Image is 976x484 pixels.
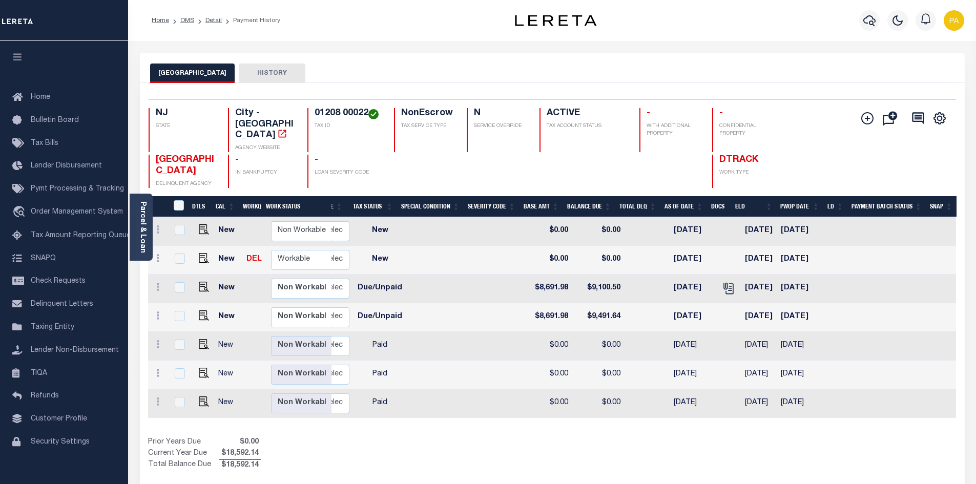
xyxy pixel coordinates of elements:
[670,361,716,389] td: [DATE]
[847,196,926,217] th: Payment Batch Status: activate to sort column ascending
[156,180,216,188] p: DELINQUENT AGENCY
[397,196,464,217] th: Special Condition: activate to sort column ascending
[31,94,50,101] span: Home
[354,217,406,246] td: New
[31,117,79,124] span: Bulletin Board
[214,217,242,246] td: New
[529,275,572,303] td: $8,691.98
[31,369,47,376] span: TIQA
[354,246,406,275] td: New
[315,122,381,130] p: TAX ID
[529,332,572,361] td: $0.00
[741,389,777,418] td: [DATE]
[219,448,261,459] span: $18,592.14
[31,162,102,170] span: Lender Disbursement
[354,389,406,418] td: Paid
[615,196,660,217] th: Total DLQ: activate to sort column ascending
[315,155,318,164] span: -
[31,278,86,285] span: Check Requests
[474,122,527,130] p: SERVICE OVERRIDE
[152,17,169,24] a: Home
[823,196,847,217] th: LD: activate to sort column ascending
[212,196,239,217] th: CAL: activate to sort column ascending
[31,392,59,399] span: Refunds
[464,196,520,217] th: Severity Code: activate to sort column ascending
[31,347,119,354] span: Lender Non-Disbursement
[235,155,239,164] span: -
[777,332,823,361] td: [DATE]
[239,64,305,83] button: HISTORY
[529,246,572,275] td: $0.00
[670,389,716,418] td: [DATE]
[741,361,777,389] td: [DATE]
[572,361,625,389] td: $0.00
[239,196,262,217] th: WorkQ
[150,64,235,83] button: [GEOGRAPHIC_DATA]
[547,122,627,130] p: TAX ACCOUNT STATUS
[741,303,777,332] td: [DATE]
[246,256,262,263] a: DEL
[572,303,625,332] td: $9,491.64
[262,196,331,217] th: Work Status
[515,15,597,26] img: logo-dark.svg
[741,217,777,246] td: [DATE]
[31,255,56,262] span: SNAPQ
[219,437,261,448] span: $0.00
[670,246,716,275] td: [DATE]
[647,109,650,118] span: -
[354,361,406,389] td: Paid
[205,17,222,24] a: Detail
[31,415,87,423] span: Customer Profile
[31,324,74,331] span: Taxing Entity
[777,217,823,246] td: [DATE]
[354,332,406,361] td: Paid
[572,389,625,418] td: $0.00
[660,196,708,217] th: As of Date: activate to sort column ascending
[156,155,214,176] span: [GEOGRAPHIC_DATA]
[572,275,625,303] td: $9,100.50
[719,155,758,164] span: DTRACK
[354,275,406,303] td: Due/Unpaid
[719,169,779,177] p: WORK TYPE
[647,122,700,138] p: WITH ADDITIONAL PROPERTY
[707,196,731,217] th: Docs
[156,122,216,130] p: STATE
[347,196,397,217] th: Tax Status: activate to sort column ascending
[777,275,823,303] td: [DATE]
[148,437,219,448] td: Prior Years Due
[741,246,777,275] td: [DATE]
[572,246,625,275] td: $0.00
[777,303,823,332] td: [DATE]
[31,301,93,308] span: Delinquent Letters
[741,275,777,303] td: [DATE]
[563,196,615,217] th: Balance Due: activate to sort column ascending
[776,196,823,217] th: PWOP Date: activate to sort column ascending
[572,332,625,361] td: $0.00
[529,389,572,418] td: $0.00
[401,108,454,119] h4: NonEscrow
[315,169,381,177] p: LOAN SEVERITY CODE
[214,275,242,303] td: New
[529,303,572,332] td: $8,691.98
[529,217,572,246] td: $0.00
[572,217,625,246] td: $0.00
[777,361,823,389] td: [DATE]
[148,448,219,459] td: Current Year Due
[12,206,29,219] i: travel_explore
[401,122,454,130] p: TAX SERVICE TYPE
[214,389,242,418] td: New
[670,332,716,361] td: [DATE]
[235,169,295,177] p: IN BANKRUPTCY
[235,144,295,152] p: AGENCY WEBSITE
[944,10,964,31] img: svg+xml;base64,PHN2ZyB4bWxucz0iaHR0cDovL3d3dy53My5vcmcvMjAwMC9zdmciIHBvaW50ZXItZXZlbnRzPSJub25lIi...
[474,108,527,119] h4: N
[719,122,779,138] p: CONFIDENTIAL PROPERTY
[719,109,723,118] span: -
[926,196,957,217] th: SNAP: activate to sort column ascending
[31,232,131,239] span: Tax Amount Reporting Queue
[148,196,168,217] th: &nbsp;&nbsp;&nbsp;&nbsp;&nbsp;&nbsp;&nbsp;&nbsp;&nbsp;&nbsp;
[214,246,242,275] td: New
[741,332,777,361] td: [DATE]
[670,217,716,246] td: [DATE]
[31,140,58,147] span: Tax Bills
